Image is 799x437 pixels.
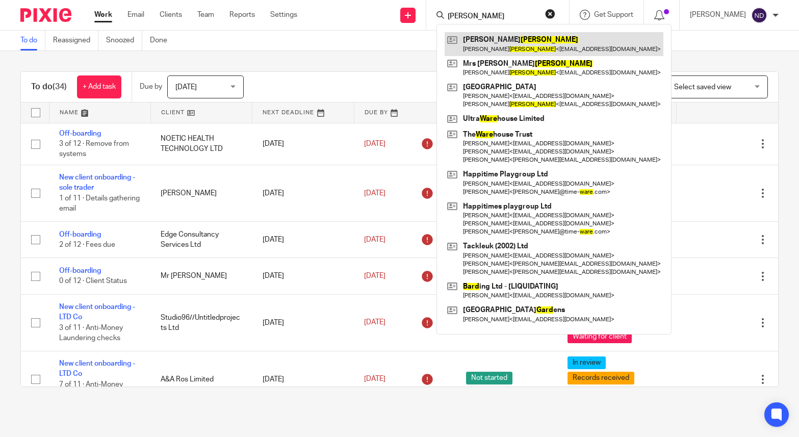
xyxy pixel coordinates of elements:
a: Off-boarding [59,267,101,274]
span: Not started [466,372,512,384]
h1: To do [31,82,67,92]
td: [PERSON_NAME] [150,165,252,221]
span: [DATE] [364,272,385,279]
a: Reports [229,10,255,20]
a: Snoozed [106,31,142,50]
span: In review [568,356,606,369]
span: Get Support [594,11,633,18]
span: 7 of 11 · Anti-Money Laundering checks [59,381,123,399]
img: svg%3E [751,7,767,23]
span: 3 of 12 · Remove from systems [59,140,129,158]
span: Select saved view [674,84,731,91]
span: [DATE] [364,236,385,243]
span: [DATE] [364,190,385,197]
td: Mr [PERSON_NAME] [150,258,252,294]
a: Off-boarding [59,231,101,238]
td: NOETIC HEALTH TECHNOLOGY LTD [150,123,252,165]
input: Search [447,12,538,21]
p: [PERSON_NAME] [690,10,746,20]
span: [DATE] [175,84,197,91]
a: New client onboarding - LTD Co [59,303,135,321]
td: [DATE] [252,165,354,221]
td: A&A Ros Limited [150,351,252,407]
a: Settings [270,10,297,20]
span: [DATE] [364,140,385,147]
td: [DATE] [252,258,354,294]
a: Done [150,31,175,50]
span: 3 of 11 · Anti-Money Laundering checks [59,324,123,342]
span: Waiting for client [568,330,632,343]
a: To do [20,31,45,50]
p: Due by [140,82,162,92]
a: Reassigned [53,31,98,50]
button: Clear [545,9,555,19]
a: Email [127,10,144,20]
td: Edge Consultancy Services Ltd [150,221,252,258]
span: Records received [568,372,634,384]
td: [DATE] [252,294,354,351]
td: [DATE] [252,123,354,165]
a: Work [94,10,112,20]
a: Clients [160,10,182,20]
span: 1 of 11 · Details gathering email [59,195,140,213]
td: [DATE] [252,221,354,258]
a: New client onboarding - sole trader [59,174,135,191]
a: New client onboarding - LTD Co [59,360,135,377]
span: [DATE] [364,319,385,326]
a: Off-boarding [59,130,101,137]
span: 2 of 12 · Fees due [59,241,115,248]
td: Studio96//Untitledprojects Ltd [150,294,252,351]
a: + Add task [77,75,121,98]
span: 0 of 12 · Client Status [59,278,127,285]
td: [DATE] [252,351,354,407]
a: Team [197,10,214,20]
img: Pixie [20,8,71,22]
span: (34) [53,83,67,91]
span: [DATE] [364,376,385,383]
